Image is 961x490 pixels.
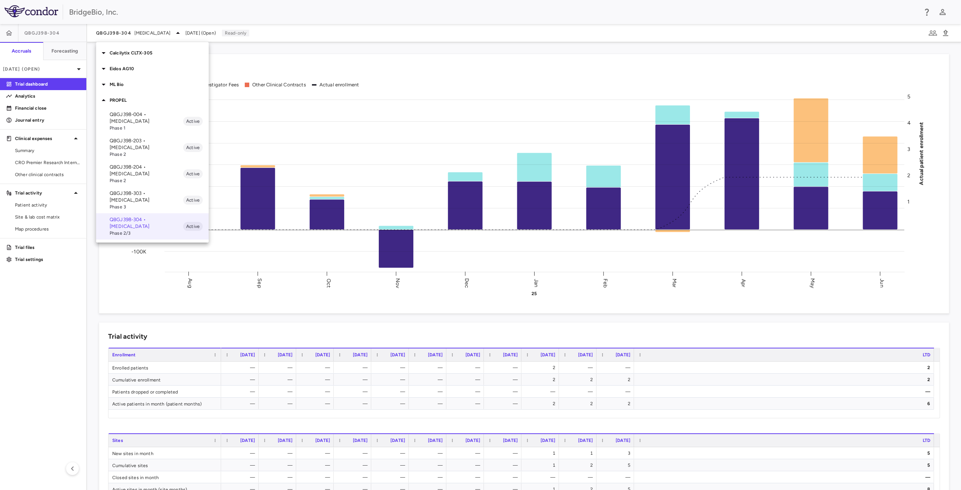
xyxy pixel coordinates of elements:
div: Calcilytix CLTX-305 [96,45,209,61]
div: ML Bio [96,77,209,92]
p: QBGJ398-303 • [MEDICAL_DATA] [110,190,183,204]
p: PROPEL [110,97,209,104]
p: QBGJ398-203 • [MEDICAL_DATA] [110,137,183,151]
p: QBGJ398-304 • [MEDICAL_DATA] [110,216,183,230]
span: Phase 3 [110,204,183,210]
div: QBGJ398-203 • [MEDICAL_DATA]Phase 2Active [96,134,209,161]
div: QBGJ398-004 • [MEDICAL_DATA]Phase 1Active [96,108,209,134]
span: Phase 2 [110,177,183,184]
span: Phase 2/3 [110,230,183,237]
div: QBGJ398-303 • [MEDICAL_DATA]Phase 3Active [96,187,209,213]
span: Phase 2 [110,151,183,158]
div: PROPEL [96,92,209,108]
span: Active [183,118,203,125]
div: Eidos AG10 [96,61,209,77]
p: Calcilytix CLTX-305 [110,50,209,56]
p: QBGJ398-004 • [MEDICAL_DATA] [110,111,183,125]
p: QBGJ398-204 • [MEDICAL_DATA] [110,164,183,177]
div: QBGJ398-304 • [MEDICAL_DATA]Phase 2/3Active [96,213,209,240]
p: Eidos AG10 [110,65,209,72]
span: Active [183,223,203,230]
span: Phase 1 [110,125,183,131]
span: Active [183,197,203,204]
p: ML Bio [110,81,209,88]
span: Active [183,144,203,151]
span: Active [183,170,203,177]
div: QBGJ398-204 • [MEDICAL_DATA]Phase 2Active [96,161,209,187]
